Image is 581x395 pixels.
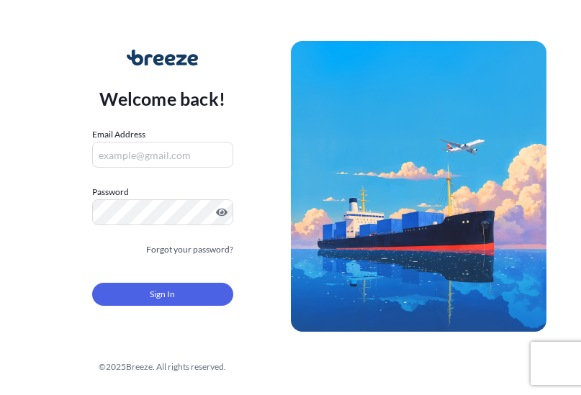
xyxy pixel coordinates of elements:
button: Sign In [92,283,233,306]
label: Email Address [92,127,145,142]
p: Welcome back! [99,87,225,110]
img: Ship illustration [291,41,547,332]
a: Forgot your password? [146,242,233,257]
button: Show password [216,206,228,218]
label: Password [92,185,233,199]
div: © 2025 Breeze. All rights reserved. [35,360,291,374]
span: Sign In [150,287,175,301]
input: example@gmail.com [92,142,233,168]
